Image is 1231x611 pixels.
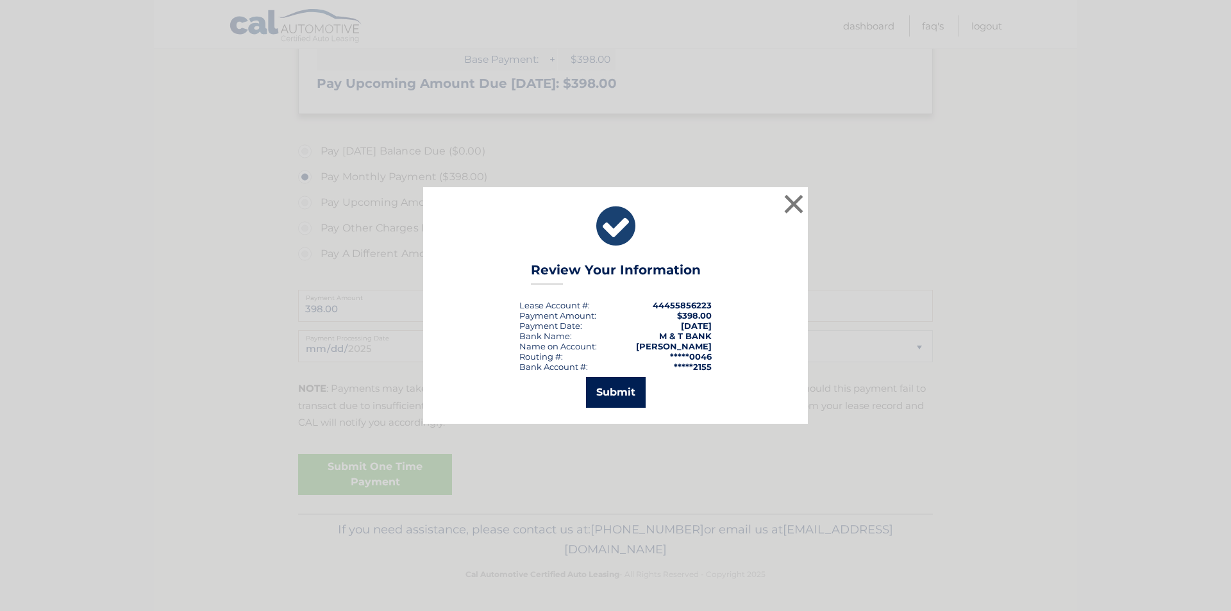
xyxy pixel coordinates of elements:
h3: Review Your Information [531,262,701,285]
span: $398.00 [677,310,712,321]
div: Payment Amount: [519,310,596,321]
div: Bank Account #: [519,362,588,372]
span: [DATE] [681,321,712,331]
strong: [PERSON_NAME] [636,341,712,351]
button: Submit [586,377,646,408]
strong: 44455856223 [653,300,712,310]
div: Lease Account #: [519,300,590,310]
span: Payment Date [519,321,580,331]
button: × [781,191,807,217]
div: Bank Name: [519,331,572,341]
strong: M & T BANK [659,331,712,341]
div: Routing #: [519,351,563,362]
div: : [519,321,582,331]
div: Name on Account: [519,341,597,351]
